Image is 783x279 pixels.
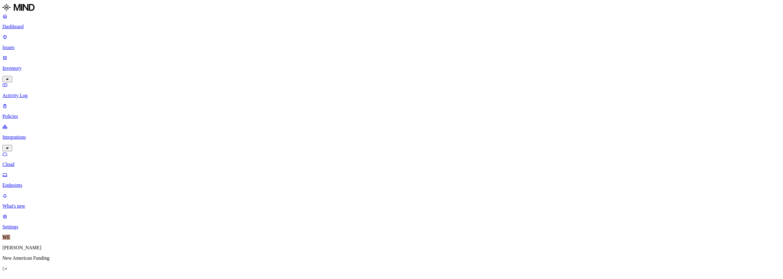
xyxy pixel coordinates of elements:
p: Issues [2,45,781,50]
a: What's new [2,193,781,209]
span: WE [2,235,10,240]
a: Endpoints [2,172,781,188]
img: MIND [2,2,35,12]
p: Dashboard [2,24,781,29]
a: Activity Log [2,82,781,98]
a: Settings [2,214,781,230]
p: Integrations [2,134,781,140]
p: Policies [2,114,781,119]
p: New American Funding [2,255,781,261]
p: Cloud [2,162,781,167]
a: Policies [2,103,781,119]
a: Issues [2,34,781,50]
p: Inventory [2,66,781,71]
a: MIND [2,2,781,13]
a: Integrations [2,124,781,150]
a: Cloud [2,151,781,167]
p: Endpoints [2,183,781,188]
a: Dashboard [2,13,781,29]
a: Inventory [2,55,781,81]
p: What's new [2,203,781,209]
p: Activity Log [2,93,781,98]
p: Settings [2,224,781,230]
